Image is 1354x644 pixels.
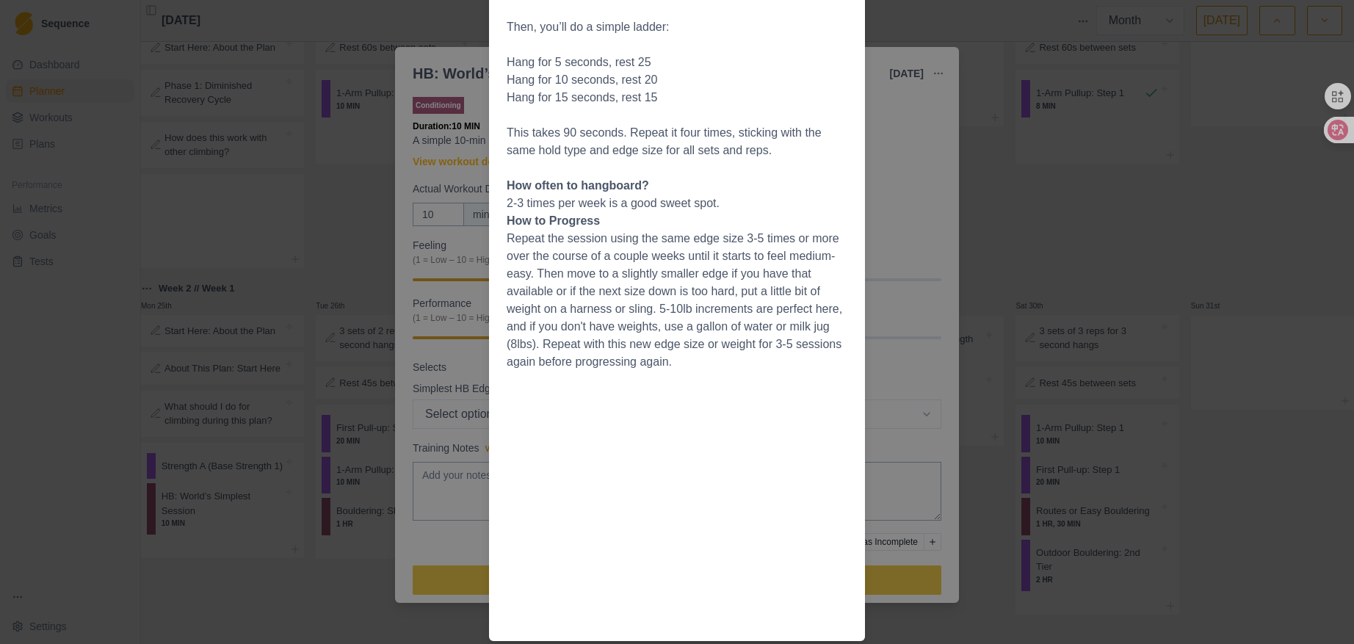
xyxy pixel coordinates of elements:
[507,230,847,371] p: Repeat the session using the same edge size 3-5 times or more over the course of a couple weeks u...
[507,214,600,227] strong: How to Progress
[507,71,847,89] p: Hang for 10 seconds, rest 20
[507,89,847,106] p: Hang for 15 seconds, rest 15
[507,18,847,36] p: Then, you’ll do a simple ladder:
[507,54,847,71] p: Hang for 5 seconds, rest 25
[507,179,649,192] strong: How often to hangboard?
[507,124,847,159] p: This takes 90 seconds. Repeat it four times, sticking with the same hold type and edge size for a...
[507,195,847,212] p: 2-3 times per week is a good sweet spot.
